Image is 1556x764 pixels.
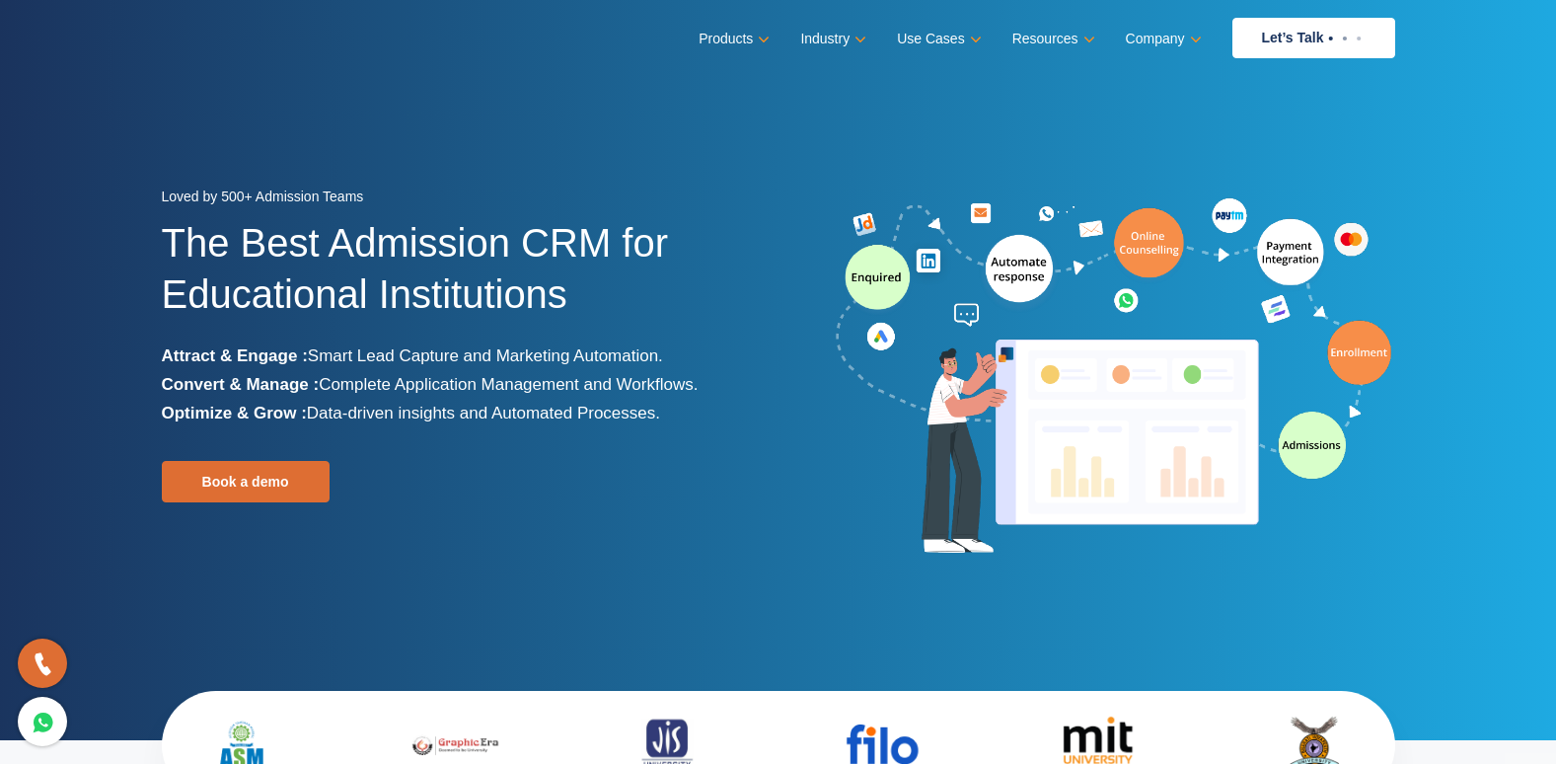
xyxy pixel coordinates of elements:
[162,217,764,342] h1: The Best Admission CRM for Educational Institutions
[1126,25,1198,53] a: Company
[833,193,1395,562] img: admission-software-home-page-header
[800,25,862,53] a: Industry
[162,346,308,365] b: Attract & Engage :
[308,346,663,365] span: Smart Lead Capture and Marketing Automation.
[1232,18,1395,58] a: Let’s Talk
[699,25,766,53] a: Products
[162,183,764,217] div: Loved by 500+ Admission Teams
[1012,25,1091,53] a: Resources
[307,404,660,422] span: Data-driven insights and Automated Processes.
[162,375,320,394] b: Convert & Manage :
[319,375,698,394] span: Complete Application Management and Workflows.
[897,25,977,53] a: Use Cases
[162,404,307,422] b: Optimize & Grow :
[162,461,330,502] a: Book a demo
